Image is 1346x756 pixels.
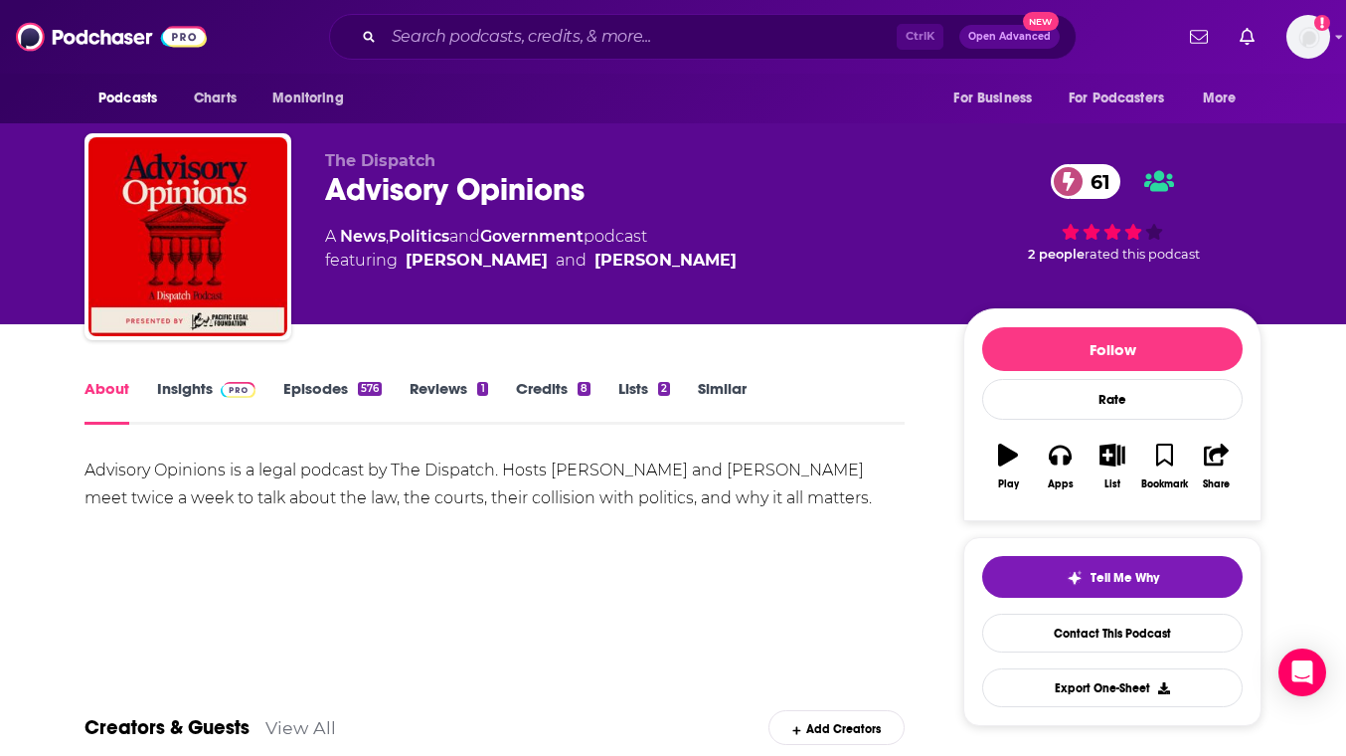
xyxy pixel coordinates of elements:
[1286,15,1330,59] span: Logged in as hannah.bishop
[194,85,237,112] span: Charts
[578,382,590,396] div: 8
[959,25,1060,49] button: Open AdvancedNew
[1051,164,1120,199] a: 61
[384,21,897,53] input: Search podcasts, credits, & more...
[449,227,480,246] span: and
[272,85,343,112] span: Monitoring
[768,710,905,745] div: Add Creators
[16,18,207,56] img: Podchaser - Follow, Share and Rate Podcasts
[386,227,389,246] span: ,
[84,457,905,512] div: Advisory Opinions is a legal podcast by The Dispatch. Hosts [PERSON_NAME] and [PERSON_NAME] meet ...
[1091,570,1159,586] span: Tell Me Why
[897,24,943,50] span: Ctrl K
[963,151,1262,275] div: 61 2 peoplerated this podcast
[1314,15,1330,31] svg: Add a profile image
[325,151,435,170] span: The Dispatch
[953,85,1032,112] span: For Business
[1085,247,1200,262] span: rated this podcast
[556,249,587,273] span: and
[1278,649,1326,696] div: Open Intercom Messenger
[1087,431,1138,502] button: List
[698,379,747,425] a: Similar
[1104,478,1120,490] div: List
[1182,20,1216,54] a: Show notifications dropdown
[265,717,336,738] a: View All
[594,249,737,273] a: David French
[982,556,1243,598] button: tell me why sparkleTell Me Why
[1034,431,1086,502] button: Apps
[410,379,487,425] a: Reviews1
[477,382,487,396] div: 1
[84,715,250,740] a: Creators & Guests
[1189,80,1262,117] button: open menu
[618,379,670,425] a: Lists2
[181,80,249,117] a: Charts
[98,85,157,112] span: Podcasts
[329,14,1077,60] div: Search podcasts, credits, & more...
[998,478,1019,490] div: Play
[1286,15,1330,59] img: User Profile
[1203,478,1230,490] div: Share
[325,225,737,273] div: A podcast
[325,249,737,273] span: featuring
[84,80,183,117] button: open menu
[1138,431,1190,502] button: Bookmark
[982,431,1034,502] button: Play
[1071,164,1120,199] span: 61
[340,227,386,246] a: News
[258,80,369,117] button: open menu
[516,379,590,425] a: Credits8
[982,327,1243,371] button: Follow
[406,249,548,273] a: Sarah Isgur
[968,32,1051,42] span: Open Advanced
[157,379,255,425] a: InsightsPodchaser Pro
[88,137,287,336] img: Advisory Opinions
[1141,478,1188,490] div: Bookmark
[1028,247,1085,262] span: 2 people
[1056,80,1193,117] button: open menu
[939,80,1057,117] button: open menu
[1286,15,1330,59] button: Show profile menu
[982,614,1243,653] a: Contact This Podcast
[1232,20,1262,54] a: Show notifications dropdown
[658,382,670,396] div: 2
[480,227,584,246] a: Government
[982,668,1243,707] button: Export One-Sheet
[1048,478,1074,490] div: Apps
[1023,12,1059,31] span: New
[1203,85,1237,112] span: More
[84,379,129,425] a: About
[283,379,382,425] a: Episodes576
[1191,431,1243,502] button: Share
[358,382,382,396] div: 576
[1067,570,1083,586] img: tell me why sparkle
[389,227,449,246] a: Politics
[1069,85,1164,112] span: For Podcasters
[982,379,1243,420] div: Rate
[221,382,255,398] img: Podchaser Pro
